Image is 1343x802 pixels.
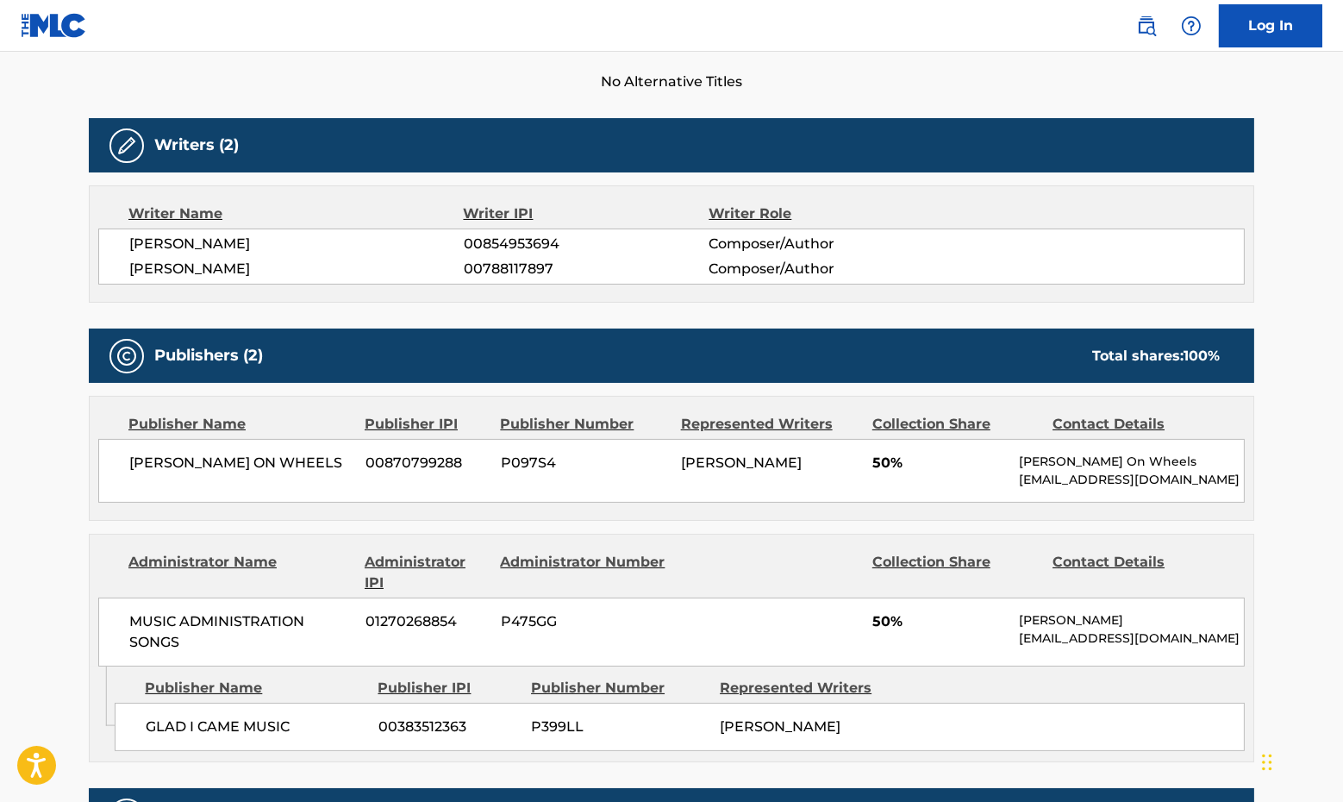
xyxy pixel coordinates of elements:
div: Contact Details [1053,414,1220,435]
a: Public Search [1129,9,1164,43]
div: Contact Details [1053,552,1220,593]
div: Publisher IPI [365,414,487,435]
div: Administrator Number [500,552,667,593]
div: Publisher Number [500,414,667,435]
p: [PERSON_NAME] On Wheels [1019,453,1244,471]
span: 00788117897 [464,259,709,279]
span: 00854953694 [464,234,709,254]
div: Administrator IPI [365,552,487,593]
span: [PERSON_NAME] ON WHEELS [129,453,353,473]
span: Composer/Author [709,259,932,279]
div: Total shares: [1092,346,1220,367]
span: [PERSON_NAME] [681,454,802,471]
div: Represented Writers [681,414,859,435]
span: 50% [872,611,1006,632]
img: Publishers [116,346,137,367]
span: 50% [872,453,1006,473]
div: Represented Writers [720,678,896,699]
div: Collection Share [872,552,1040,593]
span: [PERSON_NAME] [720,718,840,735]
span: 100 % [1184,348,1220,364]
div: Writer IPI [464,204,709,224]
span: 00383512363 [378,717,518,737]
div: Writer Name [128,204,464,224]
img: Writers [116,135,137,156]
span: Composer/Author [709,234,932,254]
div: Publisher Number [531,678,707,699]
img: MLC Logo [21,13,87,38]
div: Drag [1262,736,1272,788]
span: MUSIC ADMINISTRATION SONGS [129,611,353,653]
div: Publisher Name [128,414,352,435]
iframe: Chat Widget [1257,719,1343,802]
span: 00870799288 [365,453,488,473]
div: Administrator Name [128,552,352,593]
span: 01270268854 [365,611,488,632]
img: help [1181,16,1202,36]
span: No Alternative Titles [89,72,1254,92]
h5: Publishers (2) [154,346,263,366]
p: [EMAIL_ADDRESS][DOMAIN_NAME] [1019,630,1244,648]
a: Log In [1219,4,1322,47]
p: [PERSON_NAME] [1019,611,1244,630]
span: P399LL [531,717,707,737]
span: [PERSON_NAME] [129,259,464,279]
img: search [1136,16,1157,36]
div: Help [1174,9,1209,43]
p: [EMAIL_ADDRESS][DOMAIN_NAME] [1019,471,1244,489]
span: P475GG [501,611,668,632]
span: GLAD I CAME MUSIC [146,717,365,737]
div: Publisher Name [145,678,365,699]
div: Writer Role [709,204,932,224]
div: Collection Share [872,414,1040,435]
span: P097S4 [501,453,668,473]
div: Publisher IPI [378,678,518,699]
h5: Writers (2) [154,135,239,155]
span: [PERSON_NAME] [129,234,464,254]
